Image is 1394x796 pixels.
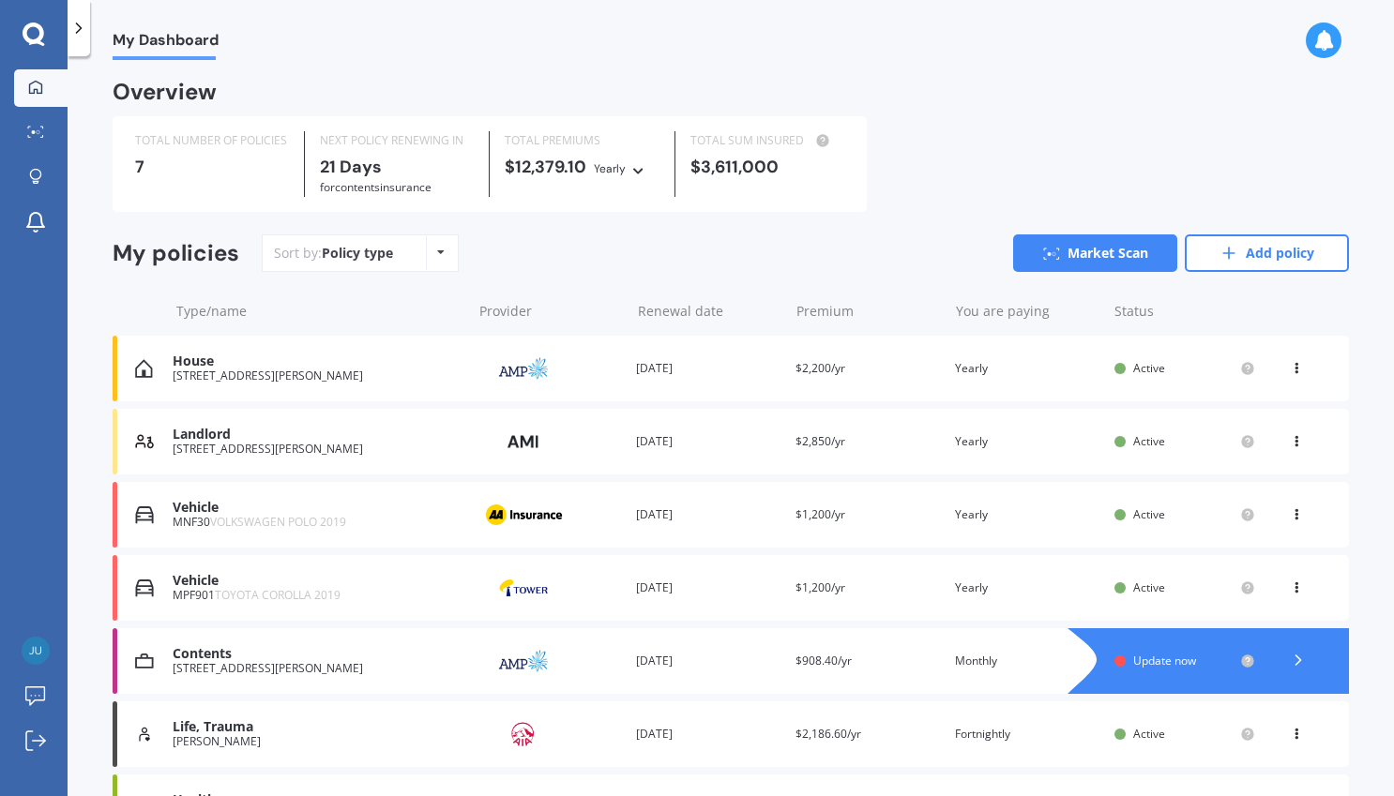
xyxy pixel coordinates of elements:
div: House [173,353,462,369]
img: Life [135,725,154,743]
div: NEXT POLICY RENEWING IN [320,131,474,150]
span: Update now [1133,653,1196,668]
span: TOYOTA COROLLA 2019 [215,587,341,603]
div: [DATE] [636,725,780,743]
span: $908.40/yr [795,653,852,668]
div: You are paying [956,302,1099,321]
div: Monthly [955,652,1099,670]
span: Active [1133,433,1165,449]
img: AMP [477,643,570,679]
div: Type/name [176,302,464,321]
img: Vehicle [135,505,154,524]
span: Active [1133,506,1165,522]
span: Active [1133,360,1165,376]
img: Tower [477,570,570,606]
div: TOTAL SUM INSURED [690,131,844,150]
div: Status [1114,302,1255,321]
div: Overview [113,83,217,101]
img: AMP [477,351,570,386]
img: b098fd21a97e2103b915261ee479d459 [22,637,50,665]
div: Policy type [322,244,393,263]
div: $12,379.10 [505,158,659,178]
img: AMI [477,424,570,459]
div: Yearly [955,432,1099,451]
div: [STREET_ADDRESS][PERSON_NAME] [173,443,462,456]
div: Yearly [955,578,1099,597]
b: 21 Days [320,156,382,178]
div: Fortnightly [955,725,1099,743]
a: Market Scan [1013,234,1177,272]
img: House [135,359,153,378]
div: Premium [796,302,940,321]
span: $2,850/yr [795,433,845,449]
div: [DATE] [636,432,780,451]
div: MNF30 [173,516,462,529]
div: Landlord [173,427,462,443]
span: $2,200/yr [795,360,845,376]
div: [DATE] [636,359,780,378]
div: Vehicle [173,573,462,589]
span: $1,200/yr [795,506,845,522]
img: AIA [477,716,570,752]
img: Contents [135,652,154,670]
img: AA [477,497,570,533]
div: [STREET_ADDRESS][PERSON_NAME] [173,662,462,675]
div: [DATE] [636,578,780,597]
div: TOTAL PREMIUMS [505,131,659,150]
div: Sort by: [274,244,393,263]
div: Contents [173,646,462,662]
div: My policies [113,240,239,267]
div: Yearly [955,505,1099,524]
span: for Contents insurance [320,179,432,195]
div: Yearly [594,159,626,178]
img: Vehicle [135,578,154,597]
span: My Dashboard [113,31,219,56]
div: Renewal date [638,302,781,321]
div: [STREET_ADDRESS][PERSON_NAME] [173,369,462,383]
span: Active [1133,726,1165,742]
div: Vehicle [173,500,462,516]
span: $2,186.60/yr [795,726,861,742]
span: VOLKSWAGEN POLO 2019 [210,514,346,530]
div: [DATE] [636,652,780,670]
a: Add policy [1185,234,1349,272]
div: 7 [135,158,289,176]
div: TOTAL NUMBER OF POLICIES [135,131,289,150]
div: Life, Trauma [173,719,462,735]
img: Landlord [135,432,154,451]
div: Provider [479,302,623,321]
div: [DATE] [636,505,780,524]
span: $1,200/yr [795,579,845,595]
div: [PERSON_NAME] [173,735,462,748]
div: $3,611,000 [690,158,844,176]
span: Active [1133,579,1165,595]
div: Yearly [955,359,1099,378]
div: MPF901 [173,589,462,602]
